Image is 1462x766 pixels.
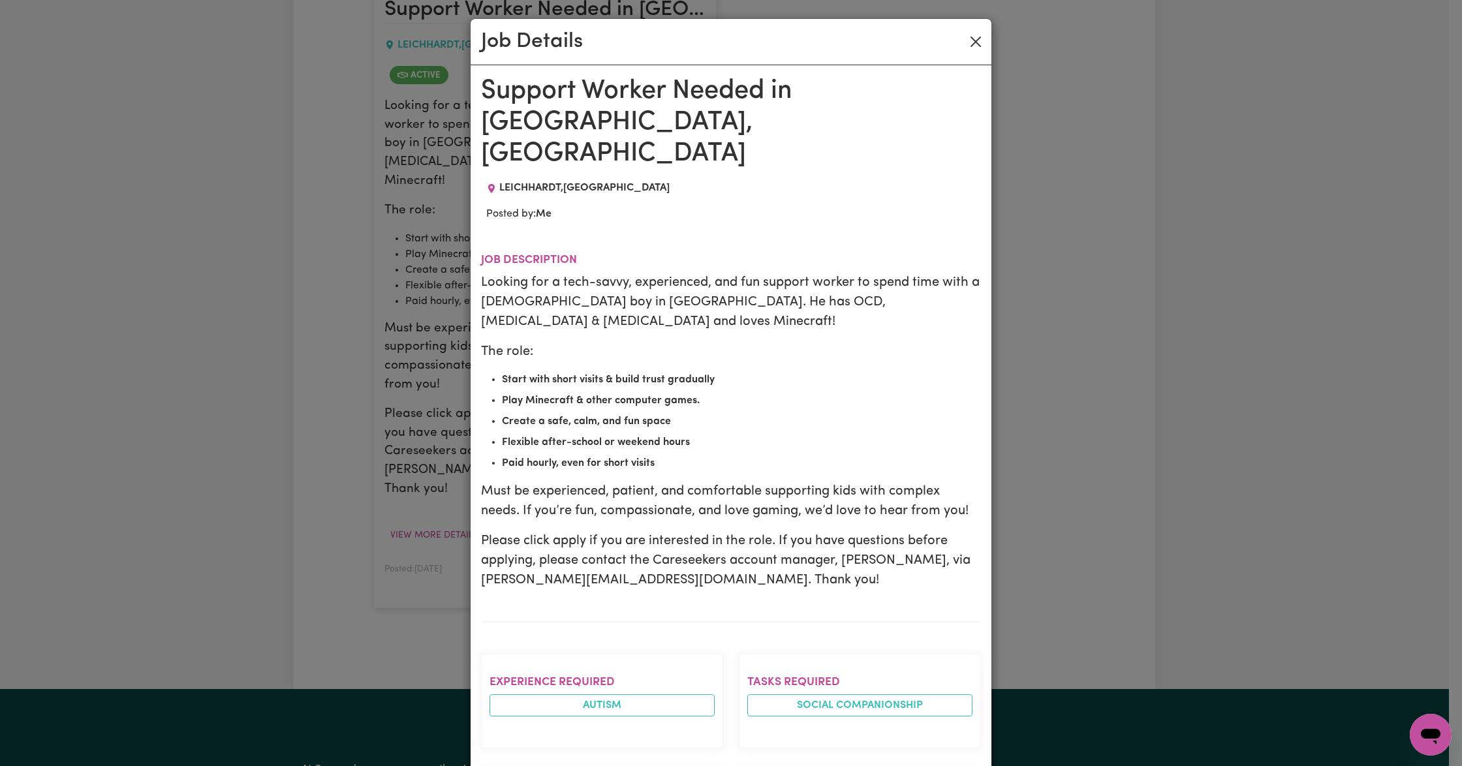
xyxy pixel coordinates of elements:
li: Autism [490,694,715,716]
iframe: Button to launch messaging window, conversation in progress [1410,714,1452,756]
h2: Job Details [481,29,583,54]
li: Play Minecraft & other computer games. [502,393,981,408]
p: Looking for a tech-savvy, experienced, and fun support worker to spend time with a [DEMOGRAPHIC_D... [481,273,981,331]
li: Paid hourly, even for short visits [502,455,981,471]
h2: Job description [481,253,981,267]
h2: Experience required [490,675,715,689]
span: Posted by: [486,209,552,219]
h1: Support Worker Needed in [GEOGRAPHIC_DATA], [GEOGRAPHIC_DATA] [481,76,981,170]
b: Me [536,209,552,219]
p: The role: [481,342,981,361]
h2: Tasks required [747,675,972,689]
li: Create a safe, calm, and fun space [502,414,981,429]
li: Social companionship [747,694,972,716]
div: Job location: LEICHHARDT, New South Wales [481,180,675,196]
button: Close [965,31,986,52]
span: LEICHHARDT , [GEOGRAPHIC_DATA] [499,183,670,193]
li: Start with short visits & build trust gradually [502,372,981,388]
p: Please click apply if you are interested in the role. If you have questions before applying, plea... [481,531,981,590]
li: Flexible after-school or weekend hours [502,435,981,450]
p: Must be experienced, patient, and comfortable supporting kids with complex needs. If you’re fun, ... [481,482,981,521]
